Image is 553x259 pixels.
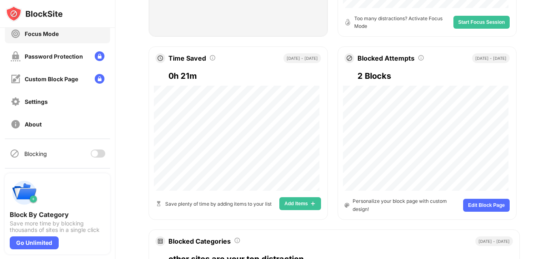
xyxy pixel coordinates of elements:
[25,53,83,60] div: Password Protection
[357,54,415,62] div: Blocked Attempts
[234,237,240,244] img: tooltip.svg
[418,55,424,61] img: tooltip.svg
[168,69,321,82] div: 0h 21m
[25,76,78,82] div: Custom Block Page
[345,203,349,208] img: color-pallet.svg
[463,199,510,212] button: Edit Block Page
[95,74,104,84] img: lock-menu.svg
[453,16,510,29] button: Start Focus Session
[168,54,206,62] div: Time Saved
[10,178,39,207] img: push-categories.svg
[25,30,59,37] div: Focus Mode
[354,15,450,30] div: Too many distractions? Activate Focus Mode
[475,236,513,246] div: [DATE] - [DATE]
[283,53,321,63] div: [DATE] - [DATE]
[346,55,353,61] img: block-icon.svg
[10,149,19,158] img: blocking-icon.svg
[155,200,162,207] img: hourglass.svg
[11,97,21,107] img: settings-off.svg
[468,203,505,208] span: Edit Block Page
[25,121,42,128] div: About
[25,98,48,105] div: Settings
[11,29,21,39] img: focus-off.svg
[157,238,164,244] img: doughnut-graph-icon.svg
[279,197,321,210] button: Add Items
[209,55,216,61] img: tooltip.svg
[11,74,21,84] img: customize-block-page-off.svg
[458,20,505,25] span: Start Focus Session
[168,237,231,245] div: Blocked Categories
[6,6,63,22] img: logo-blocksite.svg
[10,211,105,219] div: Block By Category
[10,236,59,249] div: Go Unlimited
[10,220,105,233] div: Save more time by blocking thousands of sites in a single click
[310,200,316,207] img: add-items.svg
[157,55,164,61] img: clock.svg
[345,19,351,25] img: open-timer.svg
[95,51,104,61] img: lock-menu.svg
[11,119,21,129] img: about-off.svg
[165,200,272,208] div: Save plenty of time by adding items to your list
[353,197,460,213] div: Personalize your block page with custom design!
[472,53,510,63] div: [DATE] - [DATE]
[11,51,21,61] img: password-protection-off.svg
[24,150,47,157] div: Blocking
[284,201,308,206] span: Add Items
[357,69,510,82] div: 2 Blocks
